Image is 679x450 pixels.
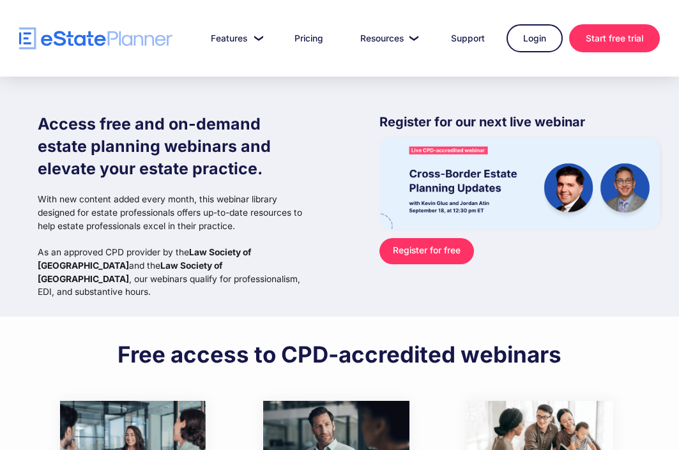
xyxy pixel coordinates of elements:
a: Resources [345,26,429,51]
h2: Free access to CPD-accredited webinars [118,340,561,368]
a: Register for free [379,238,473,264]
a: Support [436,26,500,51]
strong: Law Society of [GEOGRAPHIC_DATA] [38,247,251,271]
img: eState Academy webinar [379,137,659,229]
p: With new content added every month, this webinar library designed for estate professionals offers... [38,193,305,299]
h1: Access free and on-demand estate planning webinars and elevate your estate practice. [38,113,305,180]
p: Register for our next live webinar [379,113,659,137]
strong: Law Society of [GEOGRAPHIC_DATA] [38,260,222,284]
a: Features [195,26,273,51]
a: Pricing [279,26,339,51]
a: Start free trial [569,24,660,52]
a: home [19,27,172,50]
a: Login [507,24,563,52]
